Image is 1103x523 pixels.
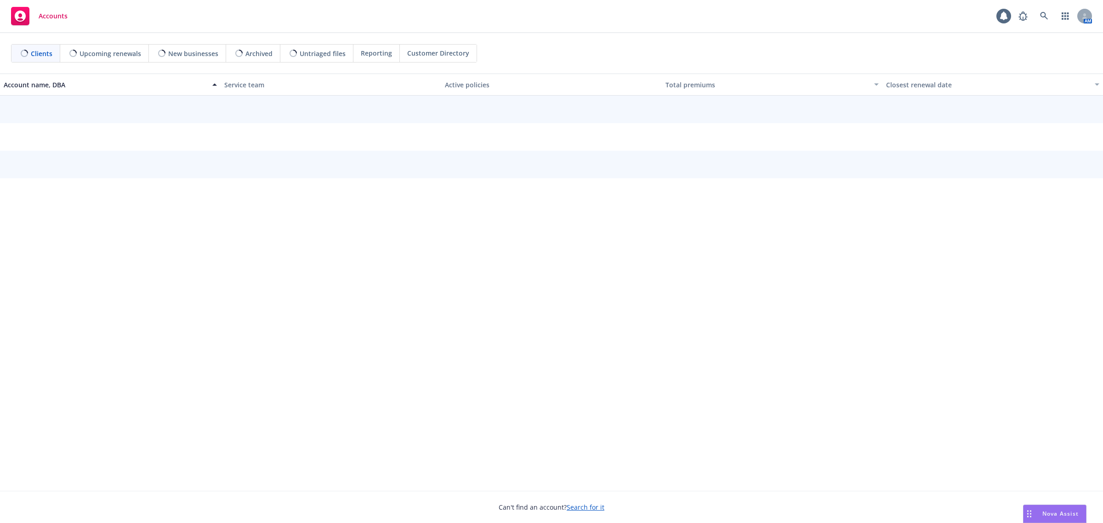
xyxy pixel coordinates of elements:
span: Upcoming renewals [80,49,141,58]
button: Service team [221,74,441,96]
a: Accounts [7,3,71,29]
span: New businesses [168,49,218,58]
span: Archived [245,49,273,58]
div: Active policies [445,80,658,90]
div: Closest renewal date [886,80,1089,90]
span: Can't find an account? [499,502,604,512]
a: Report a Bug [1014,7,1032,25]
span: Reporting [361,48,392,58]
a: Search for it [567,503,604,512]
button: Total premiums [662,74,882,96]
a: Switch app [1056,7,1075,25]
div: Account name, DBA [4,80,207,90]
span: Customer Directory [407,48,469,58]
div: Drag to move [1023,505,1035,523]
span: Accounts [39,12,68,20]
span: Clients [31,49,52,58]
a: Search [1035,7,1053,25]
button: Closest renewal date [882,74,1103,96]
div: Total premiums [665,80,869,90]
button: Nova Assist [1023,505,1086,523]
div: Service team [224,80,438,90]
span: Untriaged files [300,49,346,58]
button: Active policies [441,74,662,96]
span: Nova Assist [1042,510,1079,517]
